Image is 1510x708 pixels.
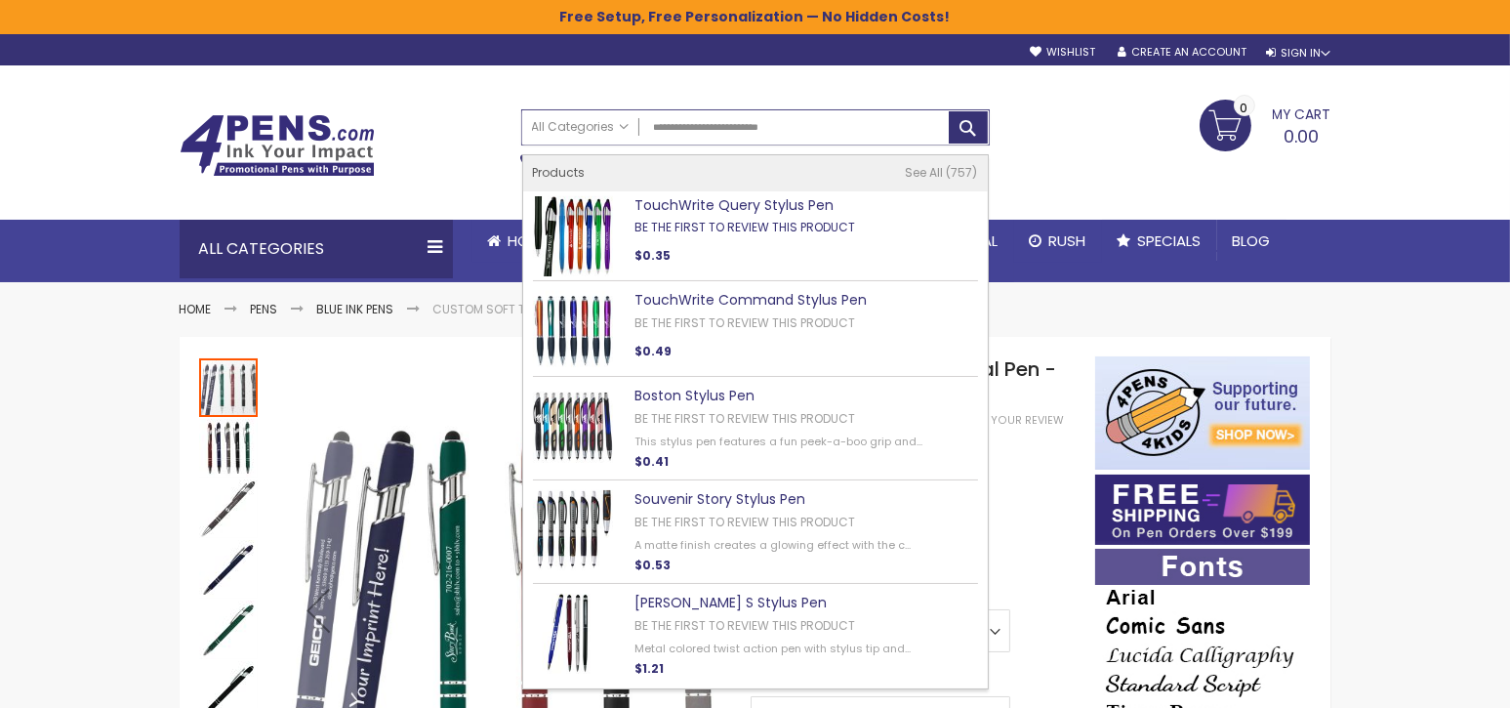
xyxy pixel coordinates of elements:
[906,164,944,181] span: See All
[906,165,978,181] a: See All 757
[533,594,613,674] img: Meryl S Stylus Pen
[634,247,671,264] span: $0.35
[1241,99,1248,117] span: 0
[533,291,613,371] img: TouchWrite Command Stylus Pen
[199,599,260,659] div: Custom Soft Touch Metal Pen - Stylus Top
[533,490,613,570] img: Souvenir Story Stylus Pen
[1233,230,1271,251] span: Blog
[533,387,613,467] img: Boston Stylus Pen
[1049,230,1086,251] span: Rush
[634,514,855,530] a: Be the first to review this product
[634,642,923,656] div: Metal colored twist action pen with stylus tip and...
[199,540,258,599] img: Custom Soft Touch Metal Pen - Stylus Top
[947,164,978,181] span: 757
[180,220,453,278] div: All Categories
[634,219,855,235] a: Be the first to review this product
[1030,45,1095,60] a: Wishlist
[509,230,549,251] span: Home
[472,220,564,263] a: Home
[1200,100,1331,148] a: 0.00 0
[634,557,671,573] span: $0.53
[1217,220,1286,263] a: Blog
[522,110,639,143] a: All Categories
[634,593,827,612] a: [PERSON_NAME] S Stylus Pen
[1102,220,1217,263] a: Specials
[533,164,586,181] span: Products
[1095,356,1310,470] img: 4pens 4 kids
[199,417,260,478] div: Custom Soft Touch Metal Pen - Stylus Top
[634,195,834,215] a: TouchWrite Query Stylus Pen
[634,617,855,634] a: Be the first to review this product
[634,538,923,553] div: A matte finish creates a glowing effect with the c...
[317,301,394,317] a: Blue ink Pens
[826,146,990,185] div: Free shipping on pen orders over $199
[199,479,258,538] img: Custom Soft Touch Metal Pen - Stylus Top
[634,453,669,470] span: $0.41
[532,119,630,135] span: All Categories
[433,302,700,317] li: Custom Soft Touch Metal Pen - Stylus Top
[1138,230,1202,251] span: Specials
[965,413,1064,428] a: Add Your Review
[634,314,855,331] a: Be the first to review this product
[634,489,805,509] a: Souvenir Story Stylus Pen
[1285,124,1320,148] span: 0.00
[634,410,855,427] a: Be the first to review this product
[199,356,260,417] div: Custom Soft Touch Metal Pen - Stylus Top
[634,290,867,310] a: TouchWrite Command Stylus Pen
[180,301,212,317] a: Home
[199,601,258,659] img: Custom Soft Touch Metal Pen - Stylus Top
[533,196,613,276] img: TouchWrite Query Stylus Pen
[199,538,260,599] div: Custom Soft Touch Metal Pen - Stylus Top
[1014,220,1102,263] a: Rush
[251,301,278,317] a: Pens
[634,343,672,359] span: $0.49
[634,660,664,677] span: $1.21
[1118,45,1246,60] a: Create an Account
[1266,46,1330,61] div: Sign In
[199,419,258,478] img: Custom Soft Touch Metal Pen - Stylus Top
[180,114,375,177] img: 4Pens Custom Pens and Promotional Products
[634,435,923,449] div: This stylus pen features a fun peek-a-boo grip and...
[199,478,260,538] div: Custom Soft Touch Metal Pen - Stylus Top
[634,386,755,405] a: Boston Stylus Pen
[1095,475,1310,545] img: Free shipping on orders over $199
